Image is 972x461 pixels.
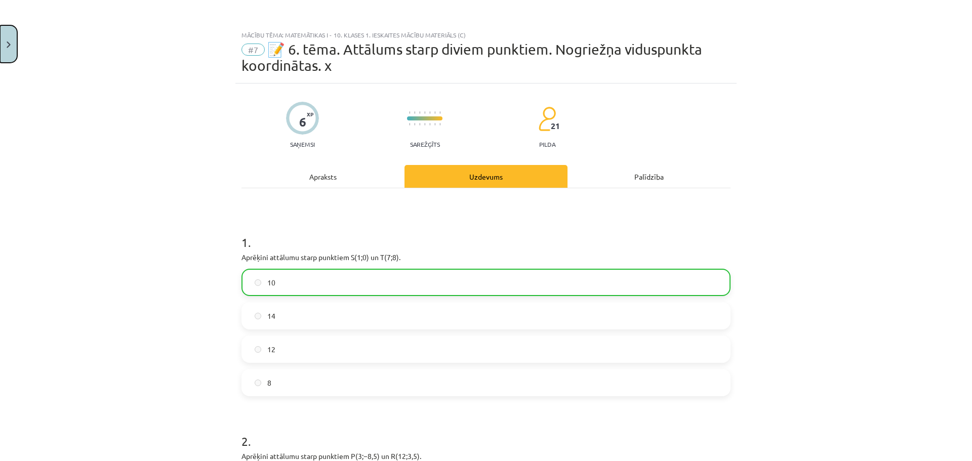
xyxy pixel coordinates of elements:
[267,311,275,321] span: 14
[404,165,568,188] div: Uzdevums
[241,165,404,188] div: Apraksts
[299,115,306,129] div: 6
[419,123,420,125] img: icon-short-line-57e1e144782c952c97e751825c79c345078a6d821885a25fce030b3d8c18986b.svg
[286,141,319,148] p: Saņemsi
[307,111,313,117] span: XP
[568,165,731,188] div: Palīdzība
[255,279,261,286] input: 10
[267,344,275,355] span: 12
[409,123,410,125] img: icon-short-line-57e1e144782c952c97e751825c79c345078a6d821885a25fce030b3d8c18986b.svg
[419,111,420,114] img: icon-short-line-57e1e144782c952c97e751825c79c345078a6d821885a25fce030b3d8c18986b.svg
[255,380,261,386] input: 8
[255,313,261,319] input: 14
[429,123,430,125] img: icon-short-line-57e1e144782c952c97e751825c79c345078a6d821885a25fce030b3d8c18986b.svg
[267,277,275,288] span: 10
[414,123,415,125] img: icon-short-line-57e1e144782c952c97e751825c79c345078a6d821885a25fce030b3d8c18986b.svg
[241,252,731,263] p: Aprēķini attālumu starp punktiem ﻿S(1;0)﻿ un ﻿T(7;8).
[255,346,261,353] input: 12
[241,41,702,74] span: 📝 6. tēma. Attālums starp diviem punktiem. Nogriežņa viduspunkta koordinātas. x
[551,121,560,131] span: 21
[439,123,440,125] img: icon-short-line-57e1e144782c952c97e751825c79c345078a6d821885a25fce030b3d8c18986b.svg
[241,416,731,448] h1: 2 .
[241,44,265,56] span: #7
[539,141,555,148] p: pilda
[414,111,415,114] img: icon-short-line-57e1e144782c952c97e751825c79c345078a6d821885a25fce030b3d8c18986b.svg
[424,123,425,125] img: icon-short-line-57e1e144782c952c97e751825c79c345078a6d821885a25fce030b3d8c18986b.svg
[267,378,271,388] span: 8
[439,111,440,114] img: icon-short-line-57e1e144782c952c97e751825c79c345078a6d821885a25fce030b3d8c18986b.svg
[410,141,440,148] p: Sarežģīts
[241,218,731,249] h1: 1 .
[538,106,556,132] img: students-c634bb4e5e11cddfef0936a35e636f08e4e9abd3cc4e673bd6f9a4125e45ecb1.svg
[434,111,435,114] img: icon-short-line-57e1e144782c952c97e751825c79c345078a6d821885a25fce030b3d8c18986b.svg
[424,111,425,114] img: icon-short-line-57e1e144782c952c97e751825c79c345078a6d821885a25fce030b3d8c18986b.svg
[7,41,11,48] img: icon-close-lesson-0947bae3869378f0d4975bcd49f059093ad1ed9edebbc8119c70593378902aed.svg
[429,111,430,114] img: icon-short-line-57e1e144782c952c97e751825c79c345078a6d821885a25fce030b3d8c18986b.svg
[241,31,731,38] div: Mācību tēma: Matemātikas i - 10. klases 1. ieskaites mācību materiāls (c)
[434,123,435,125] img: icon-short-line-57e1e144782c952c97e751825c79c345078a6d821885a25fce030b3d8c18986b.svg
[409,111,410,114] img: icon-short-line-57e1e144782c952c97e751825c79c345078a6d821885a25fce030b3d8c18986b.svg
